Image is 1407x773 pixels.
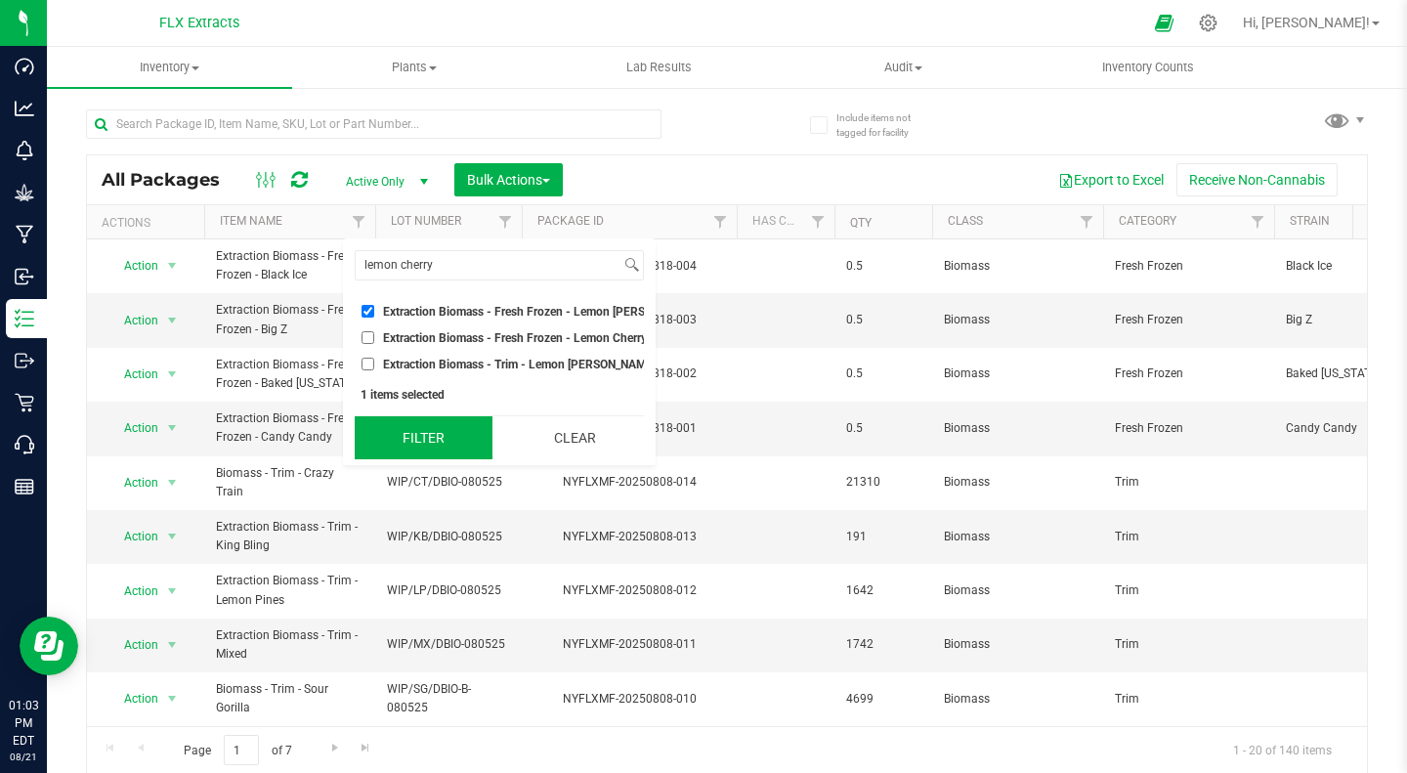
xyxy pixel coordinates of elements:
span: select [160,414,185,442]
div: 1 items selected [361,388,638,402]
inline-svg: Dashboard [15,57,34,76]
a: Inventory Counts [1026,47,1271,88]
span: Extraction Biomass - Trim - King Bling [216,518,363,555]
span: 0.5 [846,365,920,383]
span: Audit [783,59,1026,76]
input: Search [356,251,620,279]
span: Inventory Counts [1076,59,1220,76]
span: Fresh Frozen [1115,311,1262,329]
span: Plants [293,59,536,76]
span: select [160,685,185,712]
span: FLX Extracts [159,15,239,31]
span: Biomass [944,473,1091,492]
p: 08/21 [9,750,38,764]
span: 1742 [846,635,920,654]
span: Trim [1115,528,1262,546]
a: Inventory [47,47,292,88]
span: Biomass [944,257,1091,276]
span: 1642 [846,581,920,600]
span: Action [107,414,159,442]
span: Biomass [944,365,1091,383]
a: Filter [1071,205,1103,238]
span: Action [107,469,159,496]
span: 191 [846,528,920,546]
span: Fresh Frozen [1115,419,1262,438]
span: Hi, [PERSON_NAME]! [1243,15,1370,30]
span: Trim [1115,581,1262,600]
span: Extraction Biomass - Trim - Mixed [216,626,363,664]
span: Biomass [944,581,1091,600]
span: select [160,361,185,388]
span: Action [107,685,159,712]
span: 4699 [846,690,920,709]
span: Extraction Biomass - Fresh Frozen - Black Ice [216,247,363,284]
span: Biomass [944,528,1091,546]
inline-svg: Retail [15,393,34,412]
span: Biomass [944,311,1091,329]
span: Extraction Biomass - Fresh Frozen - Lemon Cherry Pops [383,332,677,344]
span: Fresh Frozen [1115,257,1262,276]
span: Trim [1115,690,1262,709]
span: Page of 7 [167,735,308,765]
span: WIP/MX/DBIO-080525 [387,635,510,654]
div: NYFLXMF-20250808-012 [519,581,740,600]
span: select [160,631,185,659]
inline-svg: Outbound [15,351,34,370]
span: WIP/LP/DBIO-080525 [387,581,510,600]
inline-svg: Inventory [15,309,34,328]
span: Extraction Biomass - Fresh Frozen - Candy Candy [216,409,363,447]
a: Lab Results [536,47,782,88]
button: Bulk Actions [454,163,563,196]
span: Action [107,578,159,605]
a: Item Name [220,214,282,228]
th: Has COA [737,205,834,239]
span: Action [107,361,159,388]
a: Go to the last page [352,735,380,761]
a: Package ID [537,214,604,228]
p: 01:03 PM EDT [9,697,38,750]
span: Extraction Biomass - Fresh Frozen - Big Z [216,301,363,338]
span: Biomass - Trim - Crazy Train [216,464,363,501]
span: Lab Results [600,59,718,76]
iframe: Resource center [20,617,78,675]
button: Clear [506,416,644,459]
input: 1 [224,735,259,765]
span: WIP/SG/DBIO-B-080525 [387,680,510,717]
span: Trim [1115,635,1262,654]
a: Audit [782,47,1027,88]
span: Inventory [47,59,292,76]
a: Filter [490,205,522,238]
div: NYFLXMF-20250808-014 [519,473,740,492]
div: NYFLXMF-20250808-013 [519,528,740,546]
inline-svg: Manufacturing [15,225,34,244]
a: Class [948,214,983,228]
a: Go to the next page [320,735,349,761]
inline-svg: Call Center [15,435,34,454]
span: Action [107,631,159,659]
a: Lot Number [391,214,461,228]
span: Extraction Biomass - Fresh Frozen - Baked [US_STATE] [216,356,363,393]
span: Extraction Biomass - Fresh Frozen - Lemon [PERSON_NAME] [383,306,702,318]
inline-svg: Inbound [15,267,34,286]
a: Strain [1290,214,1330,228]
div: Manage settings [1196,14,1220,32]
span: select [160,469,185,496]
span: Action [107,307,159,334]
span: Fresh Frozen [1115,365,1262,383]
span: 0.5 [846,419,920,438]
a: Category [1119,214,1176,228]
span: 21310 [846,473,920,492]
span: Biomass [944,635,1091,654]
span: WIP/KB/DBIO-080525 [387,528,510,546]
a: Filter [704,205,737,238]
span: All Packages [102,169,239,191]
span: Biomass - Trim - Sour Gorilla [216,680,363,717]
span: 0.5 [846,311,920,329]
a: Filter [343,205,375,238]
span: Extraction Biomass - Trim - Lemon Pines [216,572,363,609]
span: Include items not tagged for facility [836,110,934,140]
inline-svg: Reports [15,477,34,496]
input: Extraction Biomass - Fresh Frozen - Lemon Cherry Pops [362,331,374,344]
span: Bulk Actions [467,172,550,188]
button: Receive Non-Cannabis [1176,163,1338,196]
